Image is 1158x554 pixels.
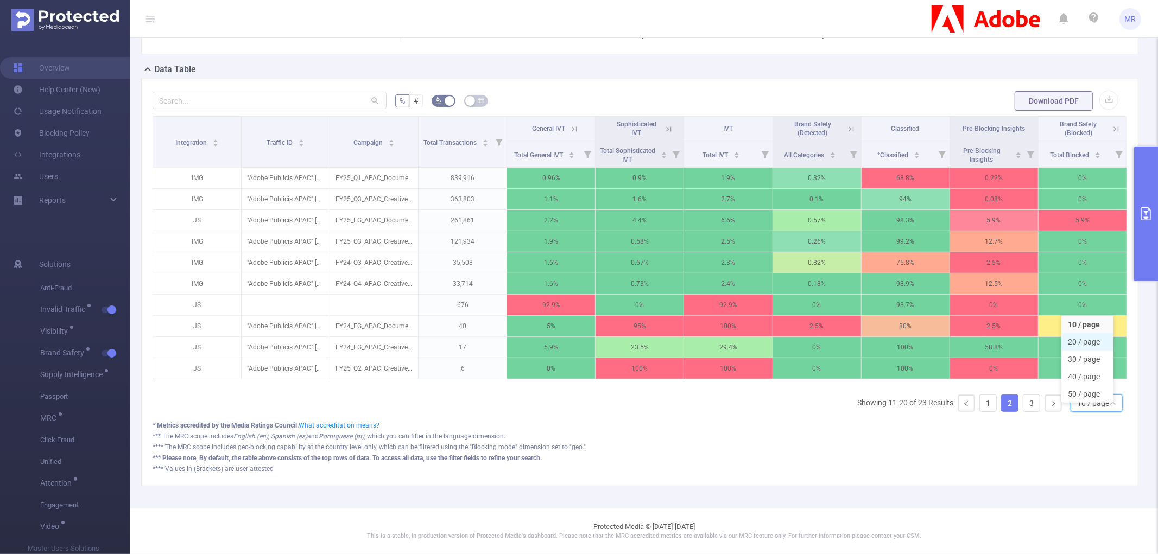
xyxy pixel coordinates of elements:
div: **** Values in (Brackets) are user attested [153,464,1127,474]
span: Traffic ID [267,139,294,147]
p: 5.9% [950,210,1038,231]
a: What accreditation means? [299,422,379,429]
p: 0% [773,337,861,358]
a: 2 [1002,395,1018,411]
span: Classified [891,125,920,132]
p: 0% [773,358,861,379]
i: Filter menu [846,141,861,167]
p: IMG [153,168,241,188]
div: **** The MRC scope includes geo-blocking capability at the country level only, which can be filte... [153,442,1127,452]
p: 35,508 [419,252,507,273]
i: Filter menu [757,141,773,167]
p: 100% [684,316,772,336]
i: icon: caret-down [734,154,740,157]
li: 3 [1023,394,1040,412]
p: 0.1% [773,189,861,209]
a: Integrations [13,144,80,165]
p: 98.9% [862,273,950,294]
p: "Adobe Publicis APAC" [27142] [242,189,330,209]
p: 0.08% [950,189,1038,209]
p: 121,934 [419,231,507,252]
p: 2.4% [684,273,772,294]
li: 40 / page [1061,368,1113,385]
i: Filter menu [491,117,507,167]
p: 0.9% [596,168,684,188]
div: Sort [733,150,740,157]
a: Reports [39,189,66,211]
a: Overview [13,57,70,79]
p: 363,803 [419,189,507,209]
i: icon: right [1050,400,1056,407]
div: Sort [298,138,305,144]
i: Filter menu [1023,141,1038,167]
p: JS [153,295,241,315]
i: icon: caret-up [830,150,836,154]
span: Total General IVT [514,151,565,159]
p: 100% [862,358,950,379]
p: 100% [684,358,772,379]
span: Brand Safety (Detected) [794,120,831,137]
div: Sort [1094,150,1101,157]
p: "Adobe Publicis APAC" [27142] [242,358,330,379]
i: icon: caret-up [914,150,920,154]
p: 0% [950,295,1038,315]
div: Sort [661,150,667,157]
a: Users [13,165,58,187]
li: 10 / page [1061,316,1113,333]
p: 92.9% [684,295,772,315]
span: Solutions [39,253,71,275]
p: 0% [1039,252,1127,273]
i: icon: left [963,400,970,407]
span: Pre-Blocking Insights [963,147,1001,163]
i: Filter menu [1111,141,1127,167]
p: 68.8% [862,168,950,188]
i: icon: caret-up [389,138,395,141]
span: All Categories [784,151,826,159]
span: Total IVT [703,151,730,159]
p: "Adobe Publicis APAC" [27142] [242,252,330,273]
i: icon: caret-up [734,150,740,154]
span: Invalid Traffic [40,305,89,313]
span: MR [1125,8,1136,30]
li: 1 [979,394,997,412]
li: 30 / page [1061,351,1113,368]
p: FY25_Q1_APAC_DocumentCloud_AcrobatsGotIt_Consideration_Discover_NA_P34208_NA [260685] [330,168,418,188]
p: 1.9% [684,168,772,188]
div: Sort [388,138,395,144]
a: Blocking Policy [13,122,90,144]
p: FY25_Q2_APAC_Creative_CCM_Consideration_Discover_NA_P41843_CCAllAppsIN [275976] [330,358,418,379]
p: FY24_EG_APAC_Creative_CCM_Acquisition_Buy_P36036 [225419] [330,337,418,358]
p: 2.5% [950,252,1038,273]
p: 40 [419,316,507,336]
p: 0% [1039,337,1127,358]
p: 0.67% [596,252,684,273]
i: icon: caret-down [482,142,488,145]
p: 0% [1039,295,1127,315]
p: 2.3% [684,252,772,273]
li: 2 [1001,394,1018,412]
p: JS [153,210,241,231]
span: MRC [40,414,60,422]
div: Sort [568,150,575,157]
span: Total Blocked [1050,151,1091,159]
a: 3 [1023,395,1040,411]
span: General IVT [533,125,566,132]
p: 92.9% [507,295,595,315]
i: icon: down [1110,400,1116,407]
i: icon: caret-up [568,150,574,154]
span: *Classified [877,151,910,159]
i: English (en), Spanish (es) [233,432,307,440]
i: icon: caret-up [1095,150,1101,154]
p: FY24_EG_APAC_DocumentCloud_Acrobat_Acquisition_P36036 [225421] [330,316,418,336]
p: 6 [419,358,507,379]
i: icon: caret-down [568,154,574,157]
i: icon: caret-down [389,142,395,145]
p: 0% [1039,189,1127,209]
span: Brand Safety (Blocked) [1060,120,1097,137]
b: * Metrics accredited by the Media Ratings Council. [153,422,299,429]
div: Sort [914,150,920,157]
img: Protected Media [11,9,119,31]
p: "Adobe Publicis APAC" [27142] [242,168,330,188]
span: Campaign [353,139,384,147]
p: JS [153,337,241,358]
